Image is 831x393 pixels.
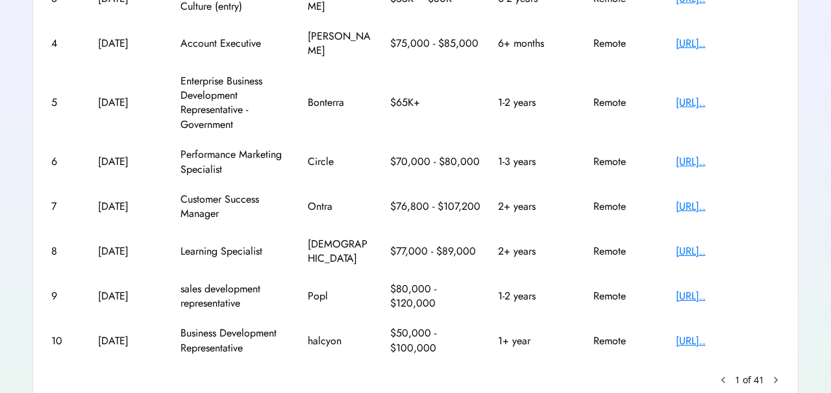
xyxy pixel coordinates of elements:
div: 6 [51,155,81,169]
div: [URL].. [676,244,780,259]
div: halcyon [308,334,373,348]
div: Performance Marketing Specialist [180,147,291,177]
div: [DATE] [98,36,163,51]
div: Popl [308,289,373,303]
div: Bonterra [308,95,373,110]
div: 7 [51,199,81,214]
div: $76,800 - $107,200 [390,199,481,214]
div: 1-3 years [498,155,576,169]
div: [DATE] [98,289,163,303]
div: Customer Success Manager [180,192,291,222]
div: [DEMOGRAPHIC_DATA] [308,237,373,266]
div: Remote [593,199,658,214]
div: Business Development Representative [180,326,291,355]
div: [PERSON_NAME] [308,29,373,58]
button: chevron_right [769,374,782,387]
div: 2+ years [498,199,576,214]
div: Account Executive [180,36,291,51]
div: 2+ years [498,244,576,259]
div: $77,000 - $89,000 [390,244,481,259]
div: 1-2 years [498,289,576,303]
div: $65K+ [390,95,481,110]
div: [URL].. [676,334,780,348]
div: $70,000 - $80,000 [390,155,481,169]
div: [URL].. [676,95,780,110]
div: 10 [51,334,81,348]
div: [DATE] [98,334,163,348]
div: Circle [308,155,373,169]
div: [DATE] [98,155,163,169]
div: $80,000 - $120,000 [390,282,481,311]
div: [URL].. [676,36,780,51]
div: Remote [593,36,658,51]
div: [URL].. [676,199,780,214]
div: 1 of 41 [735,374,764,387]
div: [DATE] [98,95,163,110]
div: 6+ months [498,36,576,51]
div: Remote [593,155,658,169]
div: [URL].. [676,155,780,169]
div: [DATE] [98,244,163,259]
div: Learning Specialist [180,244,291,259]
div: sales development representative [180,282,291,311]
div: $50,000 - $100,000 [390,326,481,355]
div: Ontra [308,199,373,214]
div: Remote [593,95,658,110]
div: 9 [51,289,81,303]
div: Remote [593,334,658,348]
div: 1+ year [498,334,576,348]
div: Enterprise Business Development Representative - Government [180,74,291,133]
div: [URL].. [676,289,780,303]
div: 5 [51,95,81,110]
div: 4 [51,36,81,51]
div: 8 [51,244,81,259]
div: Remote [593,289,658,303]
div: $75,000 - $85,000 [390,36,481,51]
div: [DATE] [98,199,163,214]
div: 1-2 years [498,95,576,110]
button: keyboard_arrow_left [717,374,730,387]
div: Remote [593,244,658,259]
